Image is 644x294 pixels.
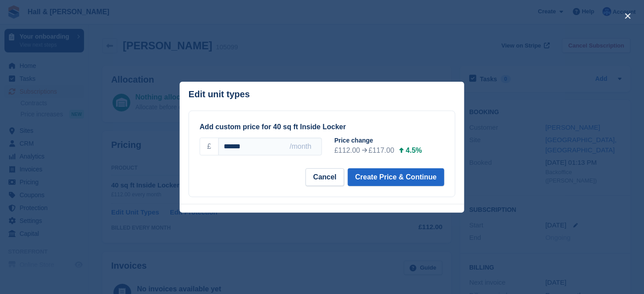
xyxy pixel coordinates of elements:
button: Create Price & Continue [348,168,444,186]
div: £117.00 [369,145,394,156]
button: close [621,9,635,23]
div: 4.5% [406,145,422,156]
p: Edit unit types [189,89,250,99]
div: Add custom price for 40 sq ft Inside Locker [200,122,444,132]
button: Cancel [306,168,344,186]
div: £112.00 [334,145,360,156]
div: Price change [334,136,451,145]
